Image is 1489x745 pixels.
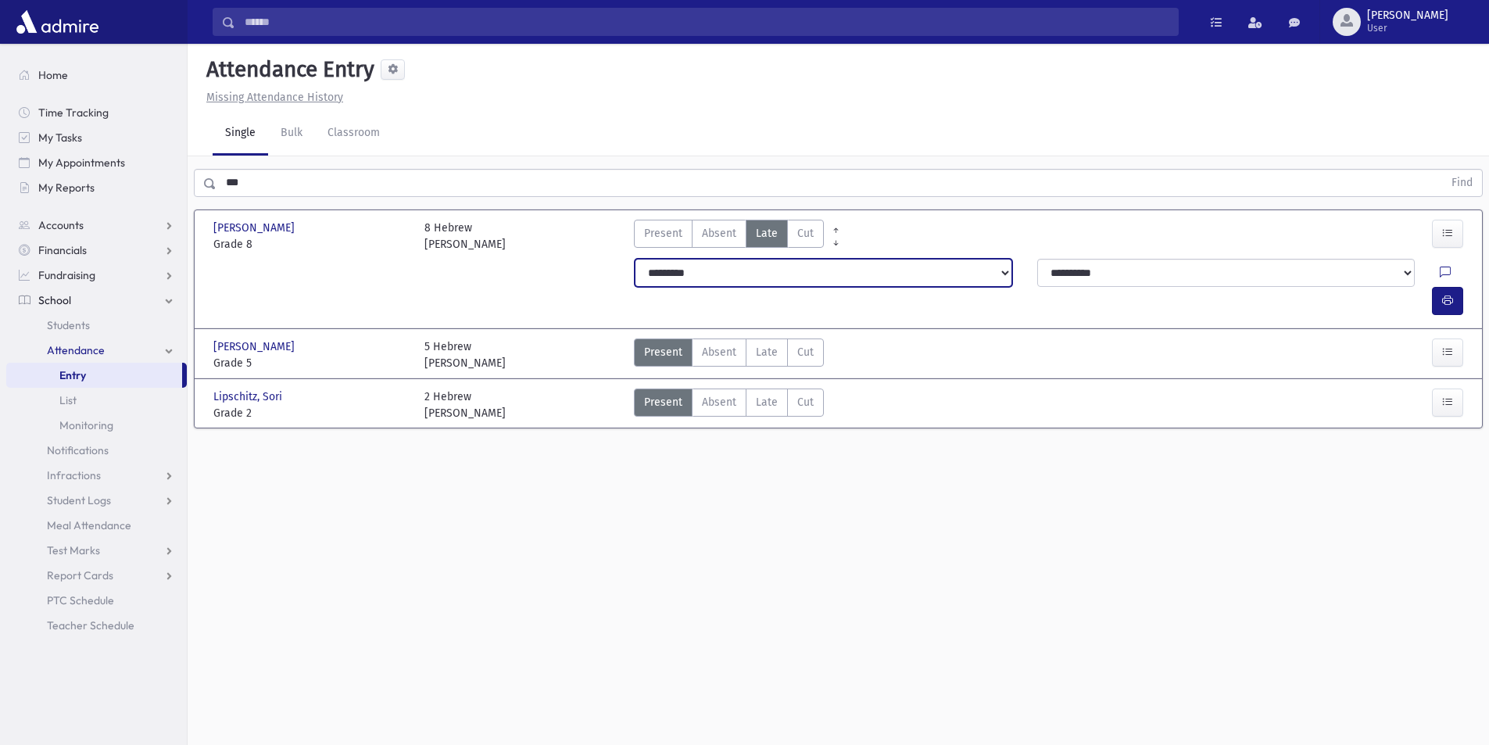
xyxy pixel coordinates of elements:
[47,543,100,557] span: Test Marks
[6,488,187,513] a: Student Logs
[6,588,187,613] a: PTC Schedule
[6,100,187,125] a: Time Tracking
[235,8,1178,36] input: Search
[6,288,187,313] a: School
[38,293,71,307] span: School
[213,220,298,236] span: [PERSON_NAME]
[268,112,315,156] a: Bulk
[6,150,187,175] a: My Appointments
[38,106,109,120] span: Time Tracking
[6,463,187,488] a: Infractions
[644,344,682,360] span: Present
[1367,22,1448,34] span: User
[6,413,187,438] a: Monitoring
[634,389,824,421] div: AttTypes
[213,405,409,421] span: Grade 2
[213,236,409,253] span: Grade 8
[47,343,105,357] span: Attendance
[702,344,736,360] span: Absent
[13,6,102,38] img: AdmirePro
[424,389,506,421] div: 2 Hebrew [PERSON_NAME]
[47,443,109,457] span: Notifications
[206,91,343,104] u: Missing Attendance History
[213,112,268,156] a: Single
[6,125,187,150] a: My Tasks
[702,394,736,410] span: Absent
[6,538,187,563] a: Test Marks
[213,338,298,355] span: [PERSON_NAME]
[6,238,187,263] a: Financials
[424,220,506,253] div: 8 Hebrew [PERSON_NAME]
[6,263,187,288] a: Fundraising
[47,518,131,532] span: Meal Attendance
[6,438,187,463] a: Notifications
[6,338,187,363] a: Attendance
[38,181,95,195] span: My Reports
[47,318,90,332] span: Students
[424,338,506,371] div: 5 Hebrew [PERSON_NAME]
[6,563,187,588] a: Report Cards
[59,393,77,407] span: List
[200,56,374,83] h5: Attendance Entry
[797,225,814,242] span: Cut
[6,613,187,638] a: Teacher Schedule
[47,568,113,582] span: Report Cards
[213,389,285,405] span: Lipschitz, Sori
[6,175,187,200] a: My Reports
[756,344,778,360] span: Late
[797,344,814,360] span: Cut
[200,91,343,104] a: Missing Attendance History
[59,368,86,382] span: Entry
[213,355,409,371] span: Grade 5
[644,225,682,242] span: Present
[38,156,125,170] span: My Appointments
[634,220,824,253] div: AttTypes
[756,394,778,410] span: Late
[756,225,778,242] span: Late
[6,363,182,388] a: Entry
[38,131,82,145] span: My Tasks
[38,68,68,82] span: Home
[47,593,114,607] span: PTC Schedule
[1442,170,1482,196] button: Find
[1367,9,1448,22] span: [PERSON_NAME]
[38,268,95,282] span: Fundraising
[47,468,101,482] span: Infractions
[38,243,87,257] span: Financials
[702,225,736,242] span: Absent
[6,313,187,338] a: Students
[6,213,187,238] a: Accounts
[6,388,187,413] a: List
[38,218,84,232] span: Accounts
[47,618,134,632] span: Teacher Schedule
[47,493,111,507] span: Student Logs
[59,418,113,432] span: Monitoring
[6,513,187,538] a: Meal Attendance
[315,112,392,156] a: Classroom
[797,394,814,410] span: Cut
[634,338,824,371] div: AttTypes
[644,394,682,410] span: Present
[6,63,187,88] a: Home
